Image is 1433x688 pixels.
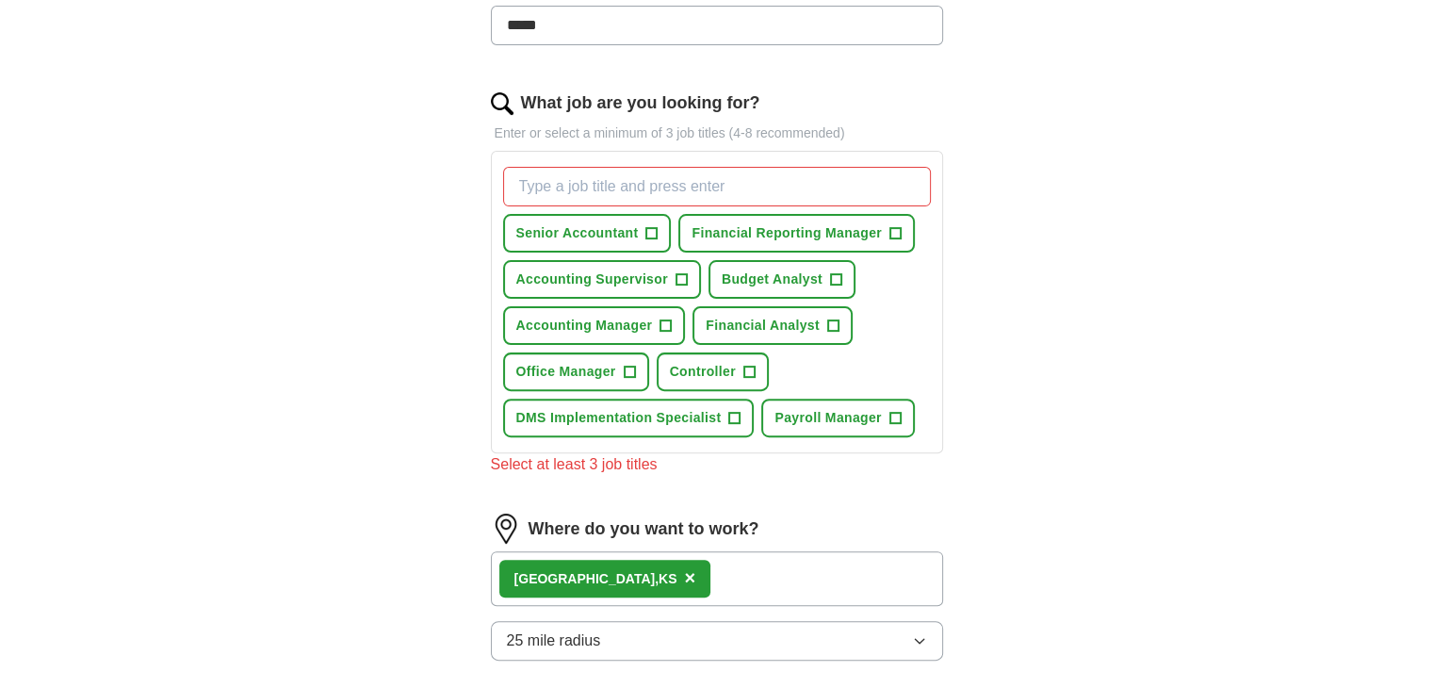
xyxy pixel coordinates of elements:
span: DMS Implementation Specialist [516,408,722,428]
label: Where do you want to work? [529,516,759,542]
button: Office Manager [503,352,649,391]
span: Controller [670,362,736,382]
label: What job are you looking for? [521,90,760,116]
button: Budget Analyst [708,260,855,299]
span: Budget Analyst [722,270,822,289]
button: Accounting Supervisor [503,260,701,299]
div: KS [514,569,677,589]
span: Accounting Supervisor [516,270,668,289]
p: Enter or select a minimum of 3 job titles (4-8 recommended) [491,123,943,143]
span: Office Manager [516,362,616,382]
button: DMS Implementation Specialist [503,399,755,437]
button: Accounting Manager [503,306,686,345]
span: × [684,567,695,588]
button: Financial Analyst [692,306,853,345]
button: Senior Accountant [503,214,672,253]
div: Select at least 3 job titles [491,453,943,476]
button: × [684,565,695,593]
span: Senior Accountant [516,223,639,243]
span: Financial Analyst [706,316,820,336]
span: 25 mile radius [507,630,601,652]
img: location.png [491,514,521,544]
span: Financial Reporting Manager [692,223,882,243]
button: Payroll Manager [761,399,914,437]
input: Type a job title and press enter [503,167,931,206]
img: search.png [491,92,513,115]
span: Accounting Manager [516,316,653,336]
button: 25 mile radius [491,621,943,661]
button: Financial Reporting Manager [678,214,915,253]
strong: [GEOGRAPHIC_DATA], [514,571,659,586]
span: Payroll Manager [774,408,881,428]
button: Controller [657,352,769,391]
